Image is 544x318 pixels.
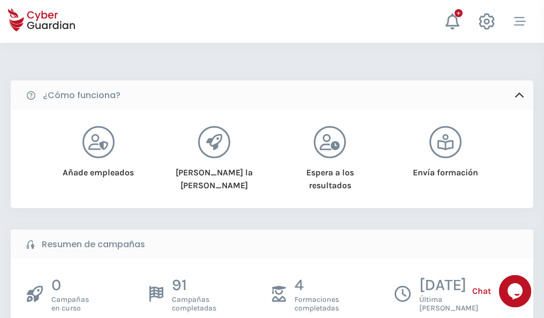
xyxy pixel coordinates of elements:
div: Espera a los resultados [286,158,374,192]
p: [DATE] [419,275,478,295]
p: 0 [51,275,89,295]
div: + [455,9,463,17]
span: Formaciones completadas [294,295,339,313]
p: 91 [172,275,216,295]
span: Última [PERSON_NAME] [419,295,478,313]
b: ¿Cómo funciona? [43,89,120,102]
iframe: chat widget [499,275,533,307]
span: Chat [472,285,491,298]
p: 4 [294,275,339,295]
b: Resumen de campañas [42,238,145,251]
div: Añade empleados [54,158,142,179]
span: Campañas completadas [172,295,216,313]
div: [PERSON_NAME] la [PERSON_NAME] [170,158,258,192]
div: Envía formación [402,158,490,179]
span: Campañas en curso [51,295,89,313]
